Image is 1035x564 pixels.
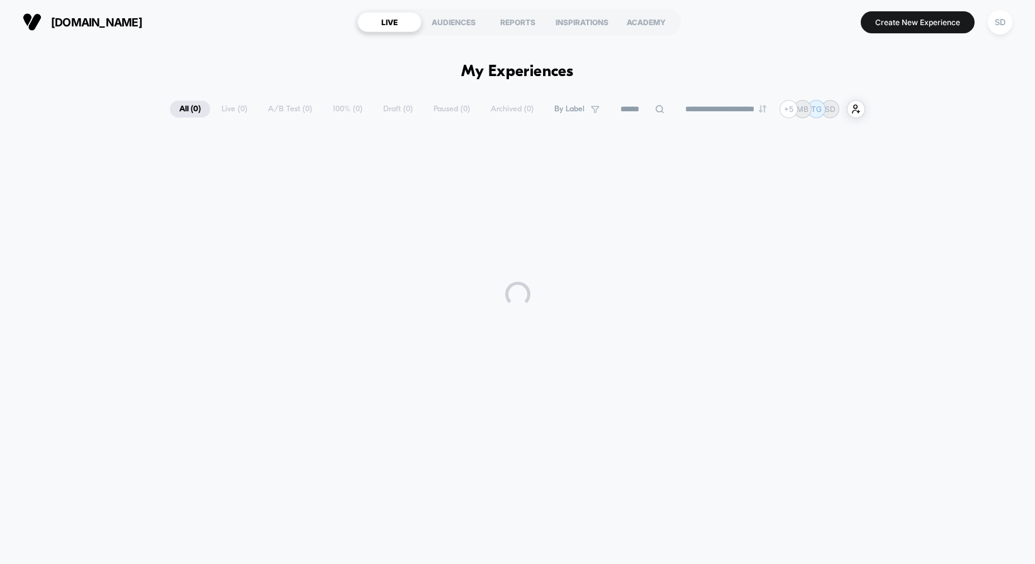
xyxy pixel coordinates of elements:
img: end [759,105,766,113]
div: SD [988,10,1012,35]
div: REPORTS [486,12,550,32]
div: INSPIRATIONS [550,12,614,32]
button: [DOMAIN_NAME] [19,12,146,32]
button: SD [984,9,1016,35]
div: AUDIENCES [422,12,486,32]
div: + 5 [780,100,798,118]
h1: My Experiences [461,63,574,81]
p: SD [825,104,836,114]
span: By Label [554,104,585,114]
div: ACADEMY [614,12,678,32]
img: Visually logo [23,13,42,31]
span: [DOMAIN_NAME] [51,16,142,29]
p: TG [811,104,822,114]
span: All ( 0 ) [170,101,210,118]
p: MB [797,104,808,114]
div: LIVE [357,12,422,32]
button: Create New Experience [861,11,975,33]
